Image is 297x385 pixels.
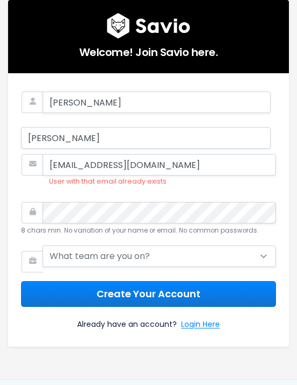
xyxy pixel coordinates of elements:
a: Login Here [181,318,220,333]
img: logo600x187.a314fd40982d.png [107,13,190,39]
small: 8 chars min. No variation of your name or email. No common passwords. [21,226,259,235]
h5: Welcome! Join Savio here. [21,39,276,60]
input: First Name [43,92,271,113]
button: Create Your Account [21,281,276,307]
input: Last Name [21,127,271,149]
div: Already have an account? [21,307,276,333]
input: Work Email Address [43,154,276,176]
